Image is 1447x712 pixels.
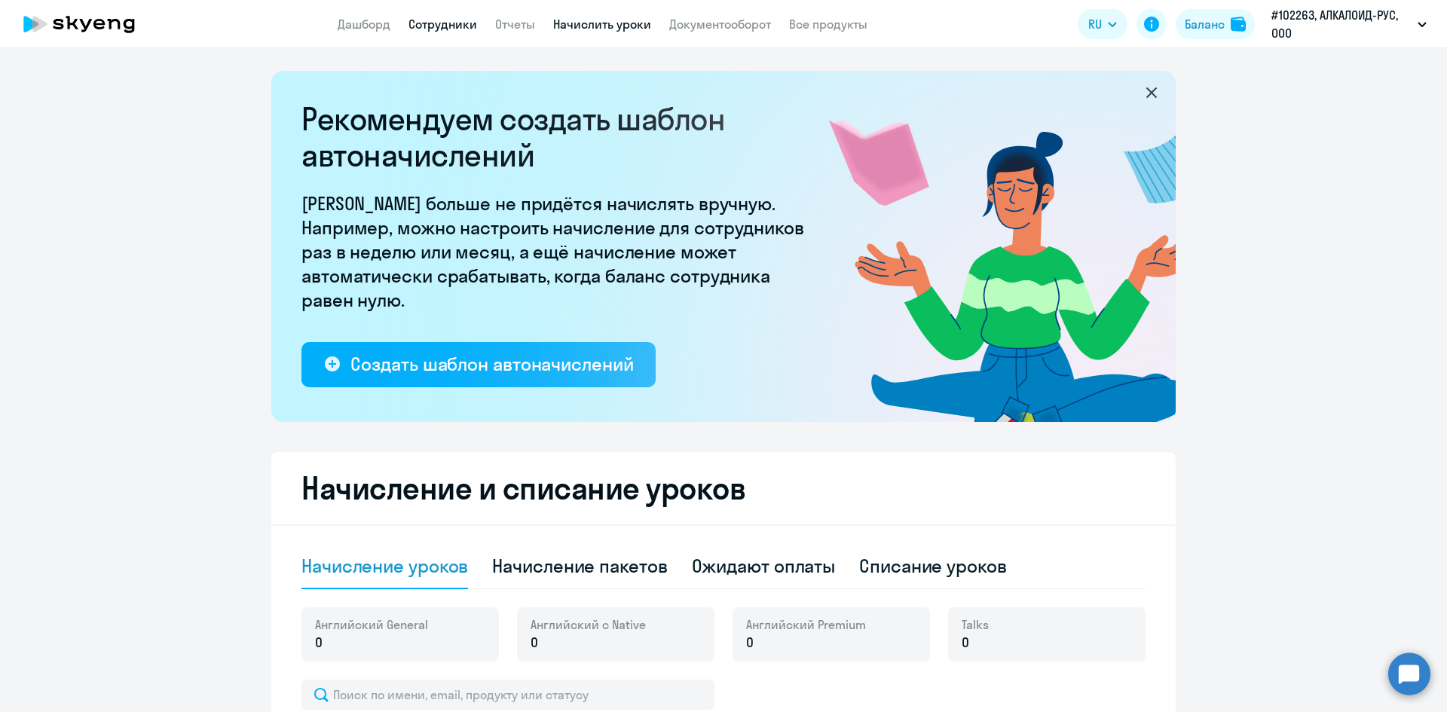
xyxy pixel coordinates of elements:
span: Английский Premium [746,616,866,633]
button: #102263, АЛКАЛОИД-РУС, ООО [1264,6,1434,42]
h2: Рекомендуем создать шаблон автоначислений [301,101,814,173]
a: Все продукты [789,17,867,32]
span: 0 [531,633,538,652]
div: Начисление уроков [301,554,468,578]
a: Документооборот [669,17,771,32]
a: Начислить уроки [553,17,651,32]
a: Сотрудники [408,17,477,32]
div: Ожидают оплаты [692,554,836,578]
a: Дашборд [338,17,390,32]
div: Списание уроков [859,554,1007,578]
div: Создать шаблон автоначислений [350,352,633,376]
p: [PERSON_NAME] больше не придётся начислять вручную. Например, можно настроить начисление для сотр... [301,191,814,312]
div: Баланс [1185,15,1225,33]
div: Начисление пакетов [492,554,667,578]
button: RU [1078,9,1127,39]
img: balance [1231,17,1246,32]
span: RU [1088,15,1102,33]
input: Поиск по имени, email, продукту или статусу [301,680,714,710]
p: #102263, АЛКАЛОИД-РУС, ООО [1271,6,1412,42]
span: Английский с Native [531,616,646,633]
h2: Начисление и списание уроков [301,470,1146,506]
button: Создать шаблон автоначислений [301,342,656,387]
span: Английский General [315,616,428,633]
span: 0 [962,633,969,652]
span: Talks [962,616,989,633]
span: 0 [315,633,323,652]
button: Балансbalance [1176,9,1255,39]
span: 0 [746,633,754,652]
a: Отчеты [495,17,535,32]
